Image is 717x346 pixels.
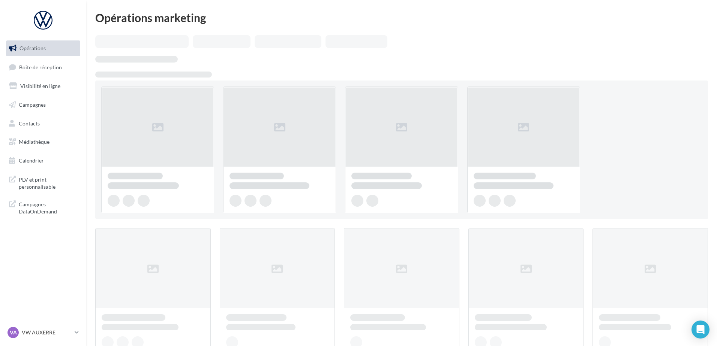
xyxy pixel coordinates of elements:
span: PLV et print personnalisable [19,174,77,191]
span: VA [10,329,17,336]
a: Contacts [4,116,82,131]
span: Opérations [19,45,46,51]
a: Boîte de réception [4,59,82,75]
span: Campagnes DataOnDemand [19,199,77,215]
a: Campagnes DataOnDemand [4,196,82,218]
span: Contacts [19,120,40,126]
a: PLV et print personnalisable [4,172,82,194]
a: Calendrier [4,153,82,169]
span: Calendrier [19,157,44,164]
a: Campagnes [4,97,82,113]
a: VA VW AUXERRE [6,325,80,340]
span: Campagnes [19,101,46,108]
span: Visibilité en ligne [20,83,60,89]
span: Boîte de réception [19,64,62,70]
div: Open Intercom Messenger [691,321,709,339]
p: VW AUXERRE [22,329,72,336]
div: Opérations marketing [95,12,708,23]
span: Médiathèque [19,139,49,145]
a: Opérations [4,40,82,56]
a: Visibilité en ligne [4,78,82,94]
a: Médiathèque [4,134,82,150]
